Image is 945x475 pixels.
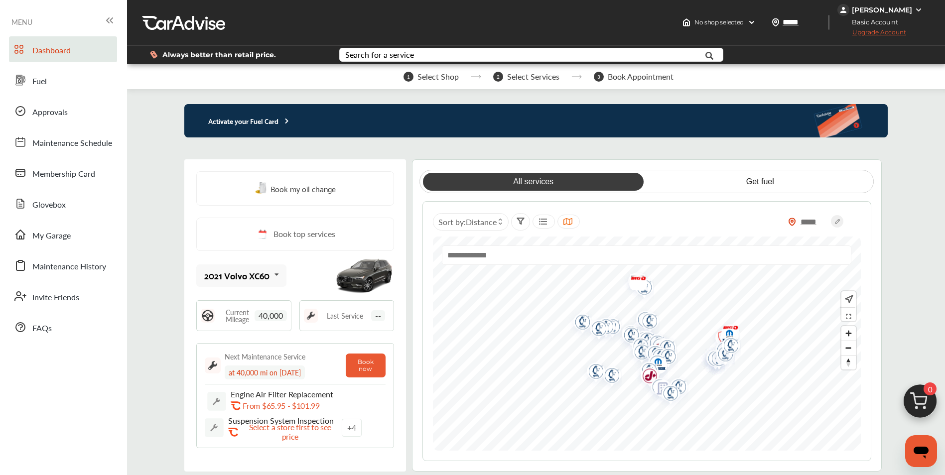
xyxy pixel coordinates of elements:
[628,273,653,305] div: Map marker
[345,51,414,59] div: Search for a service
[662,373,688,404] img: logo-get-spiffy.png
[582,315,607,346] div: Map marker
[652,343,676,374] div: Map marker
[646,334,671,365] div: Map marker
[589,313,616,344] img: logo-get-spiffy.png
[32,106,68,119] span: Approvals
[828,15,829,30] img: header-divider.bc55588e.svg
[621,267,647,299] img: logo-valvoline.png
[646,374,671,406] div: Map marker
[641,329,666,360] div: Map marker
[651,334,675,365] div: Map marker
[841,355,856,369] button: Reset bearing to north
[905,435,937,467] iframe: Button to launch messaging window
[32,75,47,88] span: Fuel
[342,419,362,437] a: +4
[423,173,644,191] a: All services
[608,72,674,81] span: Book Appointment
[438,216,497,228] span: Sort by :
[304,309,318,323] img: maintenance_logo
[32,137,112,150] span: Maintenance Schedule
[346,354,386,377] button: Book now
[813,104,887,137] img: activate-banner.5eeab9f0af3a0311e5fa.png
[852,5,912,14] div: [PERSON_NAME]
[622,270,647,290] div: Map marker
[924,382,937,395] span: 0
[614,320,641,351] img: logo-get-spiffy.png
[566,308,591,340] div: Map marker
[714,319,740,340] img: BigOTires_Logo_2024_BigO_RGB_BrightRed.png
[32,230,71,242] span: My Garage
[837,4,849,16] img: jVpblrzwTbfkPYzPPzSLxeg0AAAAASUVORK5CYII=
[772,18,780,26] img: location_vector.a44bc228.svg
[702,345,727,376] div: Map marker
[625,338,652,369] img: logo-get-spiffy.png
[371,310,385,321] span: --
[714,332,741,363] img: logo-get-spiffy.png
[184,115,291,126] p: Activate your Fuel Card
[694,18,744,26] span: No shop selected
[9,191,117,217] a: Glovebox
[596,313,622,344] img: logo-get-spiffy.png
[342,419,362,437] div: + 4
[255,182,268,195] img: oil-change.e5047c97.svg
[201,309,215,323] img: steering_logo
[582,315,609,346] img: logo-get-spiffy.png
[654,379,679,411] div: Map marker
[9,67,117,93] a: Fuel
[255,182,336,195] a: Book my oil change
[642,352,667,380] div: Map marker
[32,260,106,273] span: Maintenance History
[788,218,796,226] img: location_vector_orange.38f05af8.svg
[404,72,413,82] span: 1
[493,72,503,82] span: 2
[633,356,659,388] img: logo-get-spiffy.png
[708,336,734,367] img: logo-get-spiffy.png
[644,332,670,363] img: logo-get-spiffy.png
[9,98,117,124] a: Approvals
[471,75,481,79] img: stepper-arrow.e24c07c6.svg
[507,72,559,81] span: Select Services
[643,373,670,404] img: logo-get-spiffy.png
[644,343,669,374] div: Map marker
[633,362,658,393] div: Map marker
[628,273,654,305] img: logo-get-spiffy.png
[633,362,660,393] img: logo-jiffylube.png
[9,222,117,247] a: My Garage
[571,75,582,79] img: stepper-arrow.e24c07c6.svg
[596,313,621,344] div: Map marker
[643,373,668,404] div: Map marker
[896,380,944,428] img: cart_icon.3d0951e8.svg
[32,199,66,212] span: Glovebox
[417,72,459,81] span: Select Shop
[713,323,739,352] img: logo-mopar.png
[11,18,32,26] span: MENU
[225,352,305,361] div: Next Maintenance Service
[631,326,656,357] div: Map marker
[32,291,79,304] span: Invite Friends
[682,18,690,26] img: header-home-logo.8d720a4f.svg
[243,401,319,410] p: From $65.95 - $101.99
[225,365,305,379] div: at 40,000 mi on [DATE]
[837,28,906,41] span: Upgrade Account
[629,306,654,337] div: Map marker
[621,267,646,299] div: Map marker
[624,332,651,363] img: logo-get-spiffy.png
[748,18,756,26] img: header-down-arrow.9dd2ce7d.svg
[654,379,680,411] img: logo-get-spiffy.png
[589,313,614,344] div: Map marker
[9,314,117,340] a: FAQs
[614,320,639,351] div: Map marker
[9,160,117,186] a: Membership Card
[220,309,254,323] span: Current Mileage
[641,329,667,360] img: logo-get-spiffy.png
[641,349,666,380] div: Map marker
[708,344,735,364] img: BigOTires_Logo_2024_BigO_RGB_BrightRed.png
[466,216,497,228] span: Distance
[650,173,871,191] a: Get fuel
[639,340,664,371] div: Map marker
[642,352,668,380] img: logo-mopar.png
[240,422,340,441] p: Select a store first to see price
[708,344,733,364] div: Map marker
[228,416,338,425] p: Suspension System Inspection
